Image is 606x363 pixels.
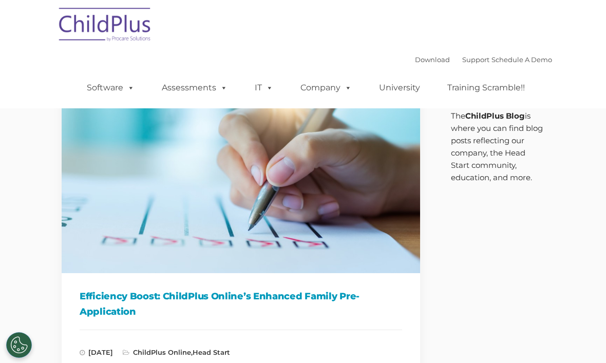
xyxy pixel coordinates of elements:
[290,78,362,98] a: Company
[193,348,230,356] a: Head Start
[244,78,283,98] a: IT
[54,1,157,52] img: ChildPlus by Procare Solutions
[123,348,230,356] span: ,
[451,110,545,184] p: The is where you can find blog posts reflecting our company, the Head Start community, education,...
[80,348,113,356] span: [DATE]
[80,289,402,319] h1: Efficiency Boost: ChildPlus Online’s Enhanced Family Pre-Application
[415,55,450,64] a: Download
[415,55,552,64] font: |
[62,72,420,273] img: Efficiency Boost: ChildPlus Online's Enhanced Family Pre-Application Process - Streamlining Appli...
[437,78,535,98] a: Training Scramble!!
[6,332,32,358] button: Cookies Settings
[465,111,525,121] strong: ChildPlus Blog
[369,78,430,98] a: University
[151,78,238,98] a: Assessments
[133,348,191,356] a: ChildPlus Online
[77,78,145,98] a: Software
[491,55,552,64] a: Schedule A Demo
[462,55,489,64] a: Support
